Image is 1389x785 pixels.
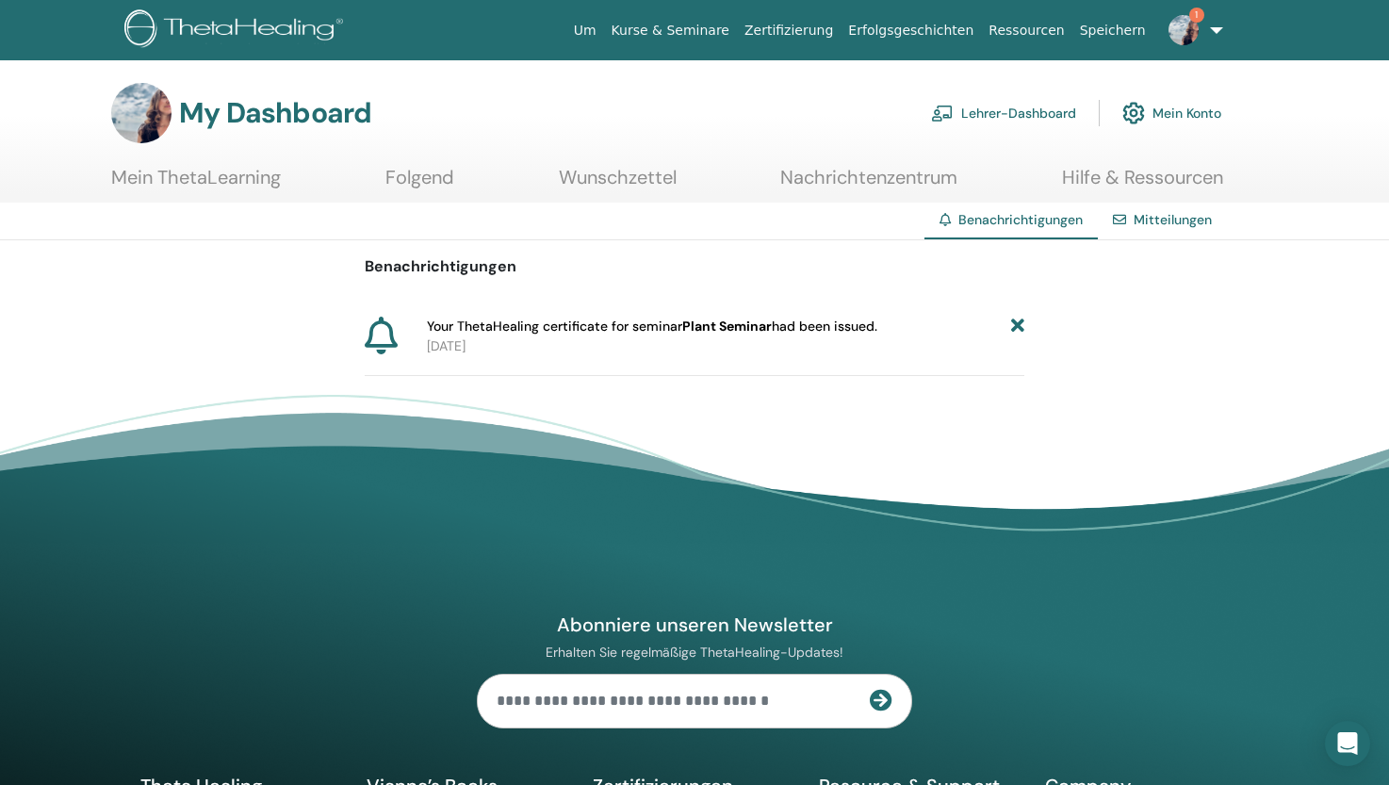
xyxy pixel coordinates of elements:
[566,13,604,48] a: Um
[604,13,737,48] a: Kurse & Seminare
[365,255,1024,278] p: Benachrichtigungen
[179,96,371,130] h3: My Dashboard
[841,13,981,48] a: Erfolgsgeschichten
[124,9,350,52] img: logo.png
[111,83,172,143] img: default.jpg
[1062,166,1223,203] a: Hilfe & Ressourcen
[1189,8,1204,23] span: 1
[1122,92,1221,134] a: Mein Konto
[111,166,281,203] a: Mein ThetaLearning
[477,613,912,637] h4: Abonniere unseren Newsletter
[780,166,957,203] a: Nachrichtenzentrum
[1122,97,1145,129] img: cog.svg
[1134,211,1212,228] a: Mitteilungen
[1072,13,1153,48] a: Speichern
[682,318,772,335] b: Plant Seminar
[931,92,1076,134] a: Lehrer-Dashboard
[981,13,1071,48] a: Ressourcen
[1325,721,1370,766] div: Open Intercom Messenger
[427,317,877,336] span: Your ThetaHealing certificate for seminar had been issued.
[958,211,1083,228] span: Benachrichtigungen
[737,13,841,48] a: Zertifizierung
[931,105,954,122] img: chalkboard-teacher.svg
[427,336,1024,356] p: [DATE]
[477,644,912,661] p: Erhalten Sie regelmäßige ThetaHealing-Updates!
[1168,15,1199,45] img: default.jpg
[385,166,454,203] a: Folgend
[559,166,677,203] a: Wunschzettel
